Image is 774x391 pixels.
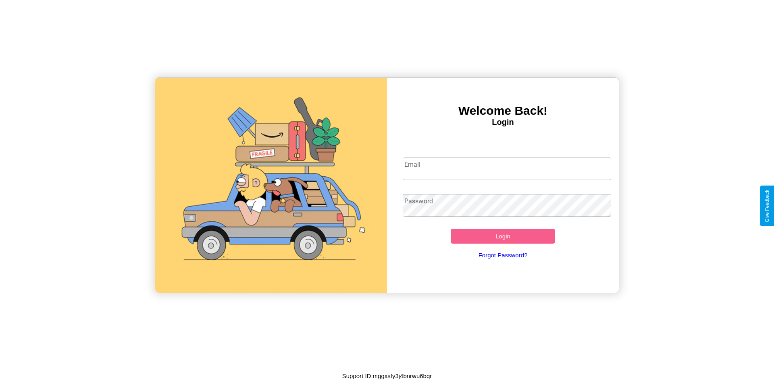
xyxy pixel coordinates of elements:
h3: Welcome Back! [387,104,619,118]
div: Give Feedback [764,190,770,222]
button: Login [451,229,555,244]
a: Forgot Password? [399,244,608,267]
p: Support ID: mggxsfy3j4bnrwu6bqr [342,370,432,381]
img: gif [155,78,387,293]
h4: Login [387,118,619,127]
